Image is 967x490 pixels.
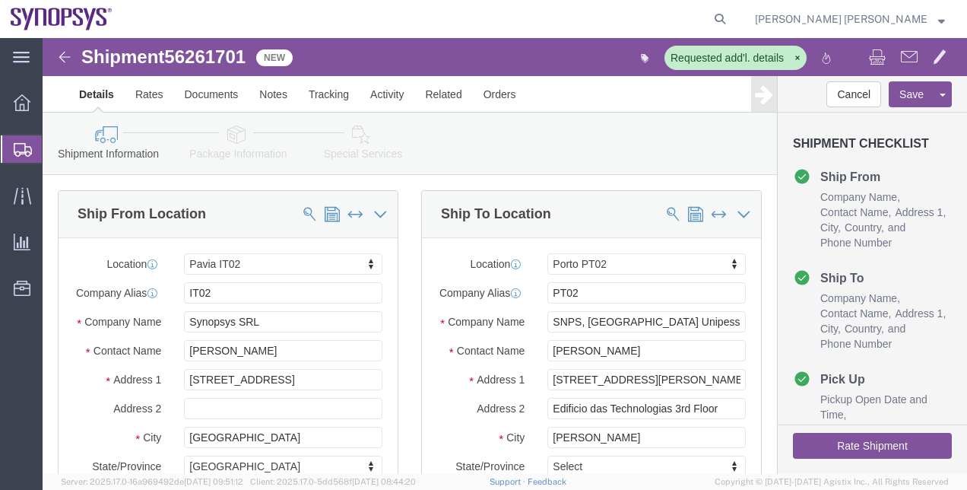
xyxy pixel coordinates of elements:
a: Support [490,477,528,486]
button: [PERSON_NAME] [PERSON_NAME] [754,10,946,28]
span: [DATE] 08:44:20 [352,477,416,486]
img: logo [11,8,113,30]
iframe: FS Legacy Container [43,38,967,474]
span: Client: 2025.17.0-5dd568f [250,477,416,486]
span: Copyright © [DATE]-[DATE] Agistix Inc., All Rights Reserved [715,476,949,488]
span: Marilia de Melo Fernandes [755,11,927,27]
span: Server: 2025.17.0-16a969492de [61,477,243,486]
span: [DATE] 09:51:12 [184,477,243,486]
a: Feedback [528,477,566,486]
